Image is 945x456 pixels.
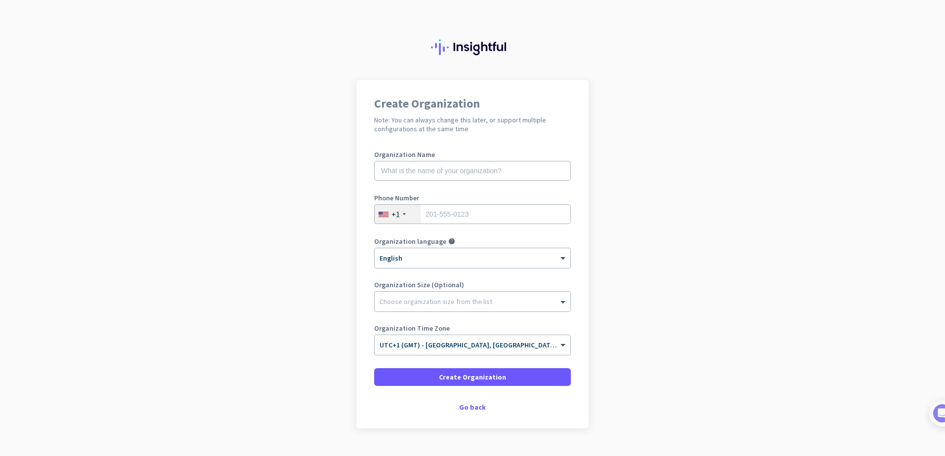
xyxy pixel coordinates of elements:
label: Organization Size (Optional) [374,281,571,288]
input: 201-555-0123 [374,204,571,224]
i: help [448,238,455,245]
div: Go back [374,404,571,411]
input: What is the name of your organization? [374,161,571,181]
button: Create Organization [374,368,571,386]
div: +1 [391,209,400,219]
label: Phone Number [374,194,571,201]
img: Insightful [431,39,514,55]
h2: Note: You can always change this later, or support multiple configurations at the same time [374,115,571,133]
label: Organization language [374,238,446,245]
label: Organization Name [374,151,571,158]
h1: Create Organization [374,98,571,110]
span: Create Organization [439,372,506,382]
label: Organization Time Zone [374,325,571,332]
